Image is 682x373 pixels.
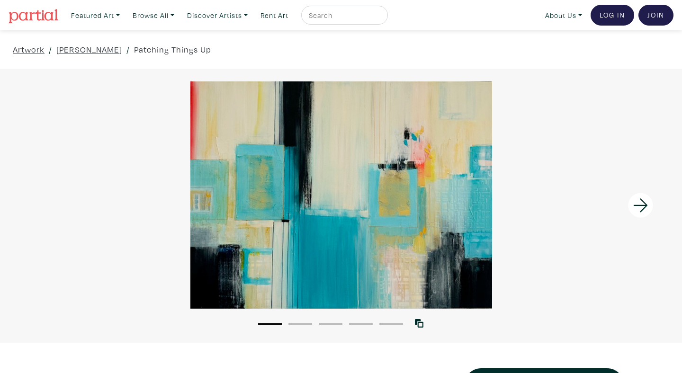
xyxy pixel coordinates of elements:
a: Artwork [13,43,45,56]
a: Log In [591,5,634,26]
span: / [49,43,52,56]
button: 2 of 5 [288,323,312,325]
span: / [126,43,130,56]
a: About Us [541,6,586,25]
button: 3 of 5 [319,323,342,325]
a: Join [638,5,673,26]
a: Rent Art [256,6,293,25]
input: Search [308,9,379,21]
button: 1 of 5 [258,323,282,325]
a: Discover Artists [183,6,252,25]
a: Patching Things Up [134,43,211,56]
a: Featured Art [67,6,124,25]
button: 5 of 5 [379,323,403,325]
button: 4 of 5 [349,323,373,325]
a: [PERSON_NAME] [56,43,122,56]
a: Browse All [128,6,179,25]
